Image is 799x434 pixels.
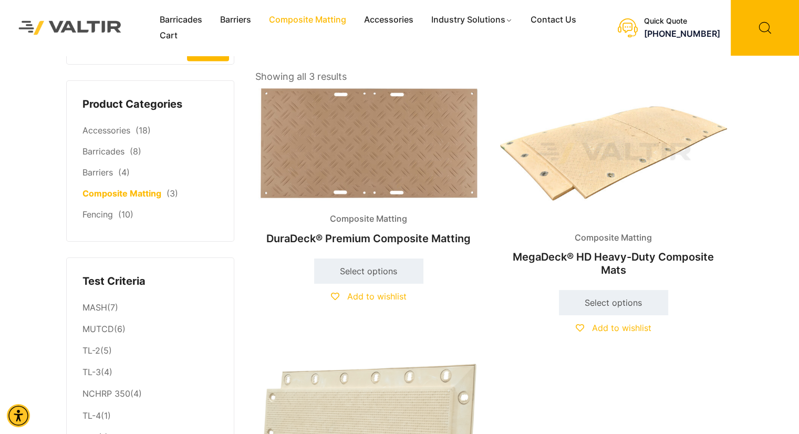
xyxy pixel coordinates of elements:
[82,302,107,313] a: MASH
[82,97,218,112] h4: Product Categories
[260,12,355,28] a: Composite Matting
[151,28,186,44] a: Cart
[82,388,130,399] a: NCHRP 350
[130,146,141,157] span: (8)
[355,12,422,28] a: Accessories
[82,146,124,157] a: Barricades
[347,291,407,302] span: Add to wishlist
[82,410,101,421] a: TL-4
[82,297,218,318] li: (7)
[82,319,218,340] li: (6)
[644,17,720,26] div: Quick Quote
[82,209,113,220] a: Fencing
[167,188,178,199] span: (3)
[422,12,522,28] a: Industry Solutions
[314,259,423,284] a: Select options for “DuraDeck® Premium Composite Matting”
[322,211,415,227] span: Composite Matting
[82,405,218,427] li: (1)
[118,209,133,220] span: (10)
[82,324,114,334] a: MUTCD
[255,227,482,250] h2: DuraDeck® Premium Composite Matting
[8,10,132,45] img: Valtir Rentals
[118,167,130,178] span: (4)
[82,274,218,290] h4: Test Criteria
[559,290,668,315] a: Select options for “MegaDeck® HD Heavy-Duty Composite Mats”
[82,384,218,405] li: (4)
[82,340,218,362] li: (5)
[82,345,100,356] a: TL-2
[151,12,211,28] a: Barricades
[567,230,660,246] span: Composite Matting
[82,167,113,178] a: Barriers
[576,323,651,333] a: Add to wishlist
[255,68,347,86] p: Showing all 3 results
[82,367,101,377] a: TL-3
[522,12,585,28] a: Contact Us
[82,188,161,199] a: Composite Matting
[255,85,482,203] img: Composite Matting
[82,362,218,384] li: (4)
[211,12,260,28] a: Barriers
[500,85,727,221] img: Composite Matting
[136,125,151,136] span: (18)
[592,323,651,333] span: Add to wishlist
[82,125,130,136] a: Accessories
[500,245,727,281] h2: MegaDeck® HD Heavy-Duty Composite Mats
[255,85,482,250] a: Composite MattingDuraDeck® Premium Composite Matting
[7,404,30,427] div: Accessibility Menu
[331,291,407,302] a: Add to wishlist
[644,28,720,39] a: call (888) 496-3625
[500,85,727,281] a: Composite MattingMegaDeck® HD Heavy-Duty Composite Mats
